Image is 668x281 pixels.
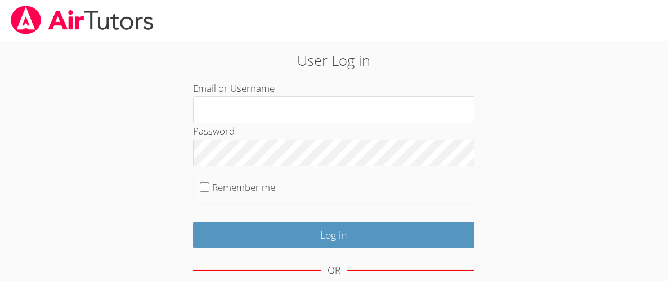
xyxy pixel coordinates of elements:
label: Email or Username [193,82,275,95]
img: airtutors_banner-c4298cdbf04f3fff15de1276eac7730deb9818008684d7c2e4769d2f7ddbe033.png [10,6,155,34]
input: Log in [193,222,474,248]
div: OR [328,262,340,279]
h2: User Log in [154,50,514,71]
label: Remember me [212,181,275,194]
label: Password [193,124,235,137]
